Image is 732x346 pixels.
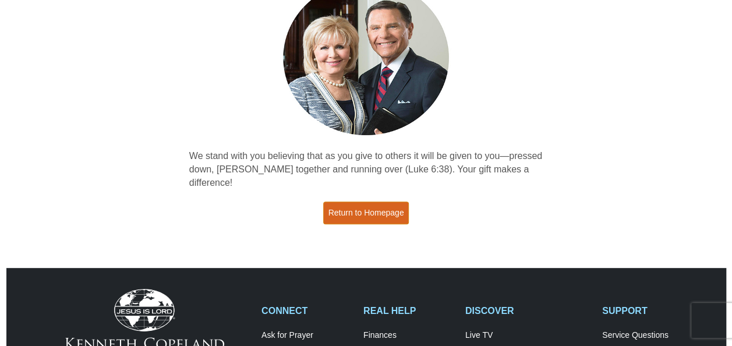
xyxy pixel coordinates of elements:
p: We stand with you believing that as you give to others it will be given to you—pressed down, [PER... [189,150,543,190]
h2: DISCOVER [465,305,590,316]
a: Service Questions [602,330,692,341]
a: Ask for Prayer [261,330,351,341]
h2: SUPPORT [602,305,692,316]
a: Live TV [465,330,590,341]
h2: REAL HELP [363,305,453,316]
a: Return to Homepage [323,202,409,224]
h2: CONNECT [261,305,351,316]
a: Finances [363,330,453,341]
